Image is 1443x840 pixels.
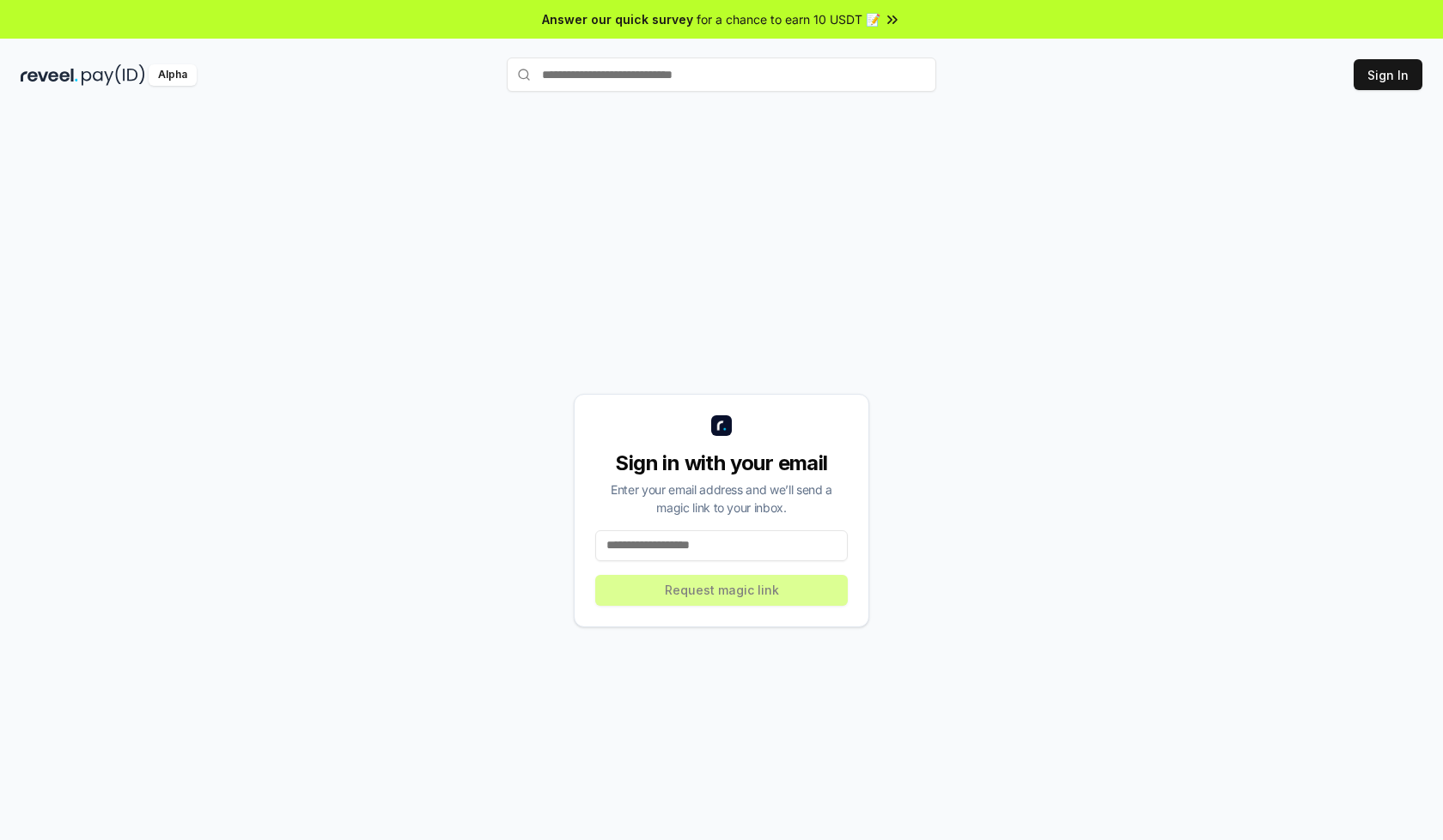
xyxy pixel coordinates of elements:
[595,480,848,517] div: Enter your email address and we’ll send a magic link to your inbox.
[21,64,78,86] img: reveel_dark
[82,64,145,86] img: pay_id
[542,10,693,28] span: Answer our quick survey
[149,64,197,86] div: Alpha
[697,10,880,28] span: for a chance to earn 10 USDT 📝
[711,415,732,436] img: logo_small
[1354,59,1422,90] button: Sign In
[595,450,848,477] div: Sign in with your email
